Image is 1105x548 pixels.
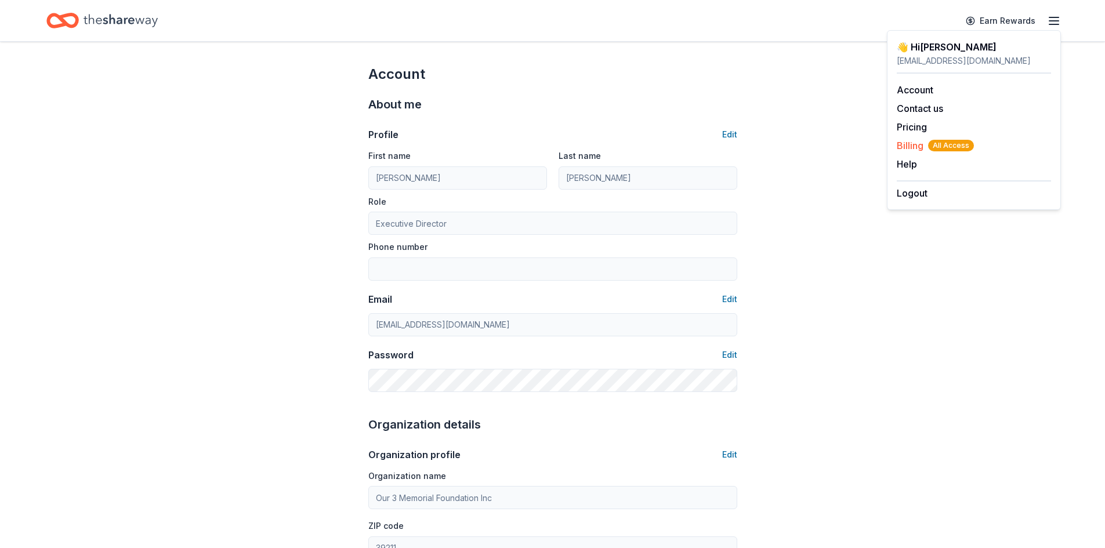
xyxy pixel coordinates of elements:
[368,241,427,253] label: Phone number
[897,186,928,200] button: Logout
[368,292,392,306] div: Email
[897,157,917,171] button: Help
[368,448,461,462] div: Organization profile
[368,520,404,532] label: ZIP code
[368,196,386,208] label: Role
[722,448,737,462] button: Edit
[897,139,974,153] span: Billing
[368,470,446,482] label: Organization name
[368,65,737,84] div: Account
[897,40,1051,54] div: 👋 Hi [PERSON_NAME]
[897,54,1051,68] div: [EMAIL_ADDRESS][DOMAIN_NAME]
[959,10,1042,31] a: Earn Rewards
[368,128,398,141] div: Profile
[928,140,974,151] span: All Access
[897,121,927,133] a: Pricing
[722,128,737,141] button: Edit
[46,7,158,34] a: Home
[722,292,737,306] button: Edit
[897,139,974,153] button: BillingAll Access
[722,348,737,362] button: Edit
[368,150,411,162] label: First name
[897,84,933,96] a: Account
[559,150,601,162] label: Last name
[368,415,737,434] div: Organization details
[897,101,943,115] button: Contact us
[368,348,414,362] div: Password
[368,95,737,114] div: About me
